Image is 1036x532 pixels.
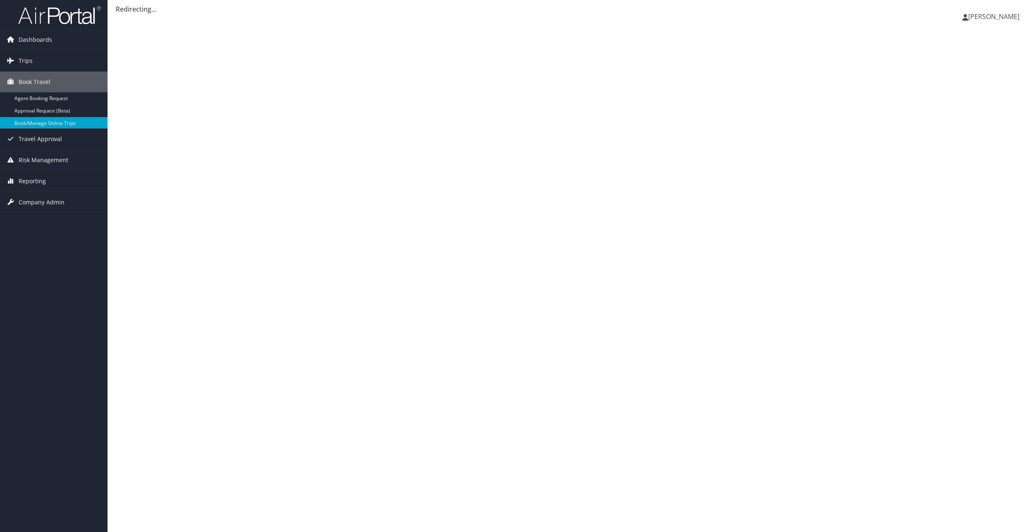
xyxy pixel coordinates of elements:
span: Travel Approval [19,129,62,149]
span: Risk Management [19,150,68,170]
span: Reporting [19,171,46,192]
span: Book Travel [19,72,50,92]
span: [PERSON_NAME] [968,12,1019,21]
div: Redirecting... [116,4,1028,14]
span: Dashboards [19,29,52,50]
img: airportal-logo.png [18,5,101,25]
span: Company Admin [19,192,65,213]
span: Trips [19,50,33,71]
a: [PERSON_NAME] [962,4,1028,29]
